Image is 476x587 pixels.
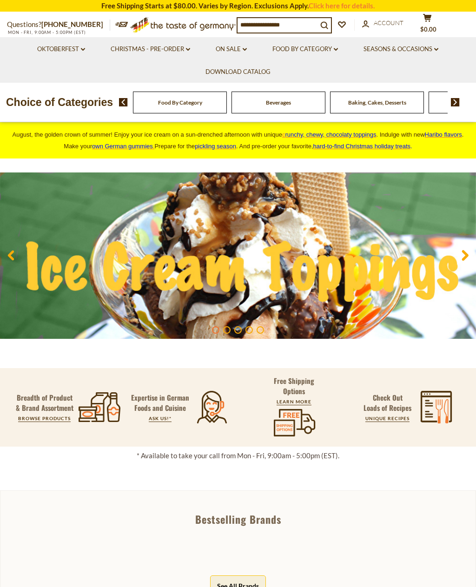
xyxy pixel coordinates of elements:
p: Check Out Loads of Recipes [364,392,411,413]
a: Account [362,18,403,28]
span: runchy, chewy, chocolaty toppings [285,131,376,138]
div: Bestselling Brands [0,514,476,524]
a: Oktoberfest [37,44,85,54]
a: Click here for details. [309,1,375,10]
a: Download Catalog [205,67,271,77]
a: Food By Category [158,99,202,106]
a: On Sale [216,44,247,54]
a: Food By Category [272,44,338,54]
span: . [313,143,412,150]
img: previous arrow [119,98,128,106]
a: crunchy, chewy, chocolaty toppings [282,131,377,138]
a: LEARN MORE [277,399,311,404]
a: ASK US!* [149,416,172,421]
p: Expertise in German Foods and Cuisine [127,392,194,413]
a: UNIQUE RECIPES [365,416,410,421]
a: Christmas - PRE-ORDER [111,44,190,54]
a: [PHONE_NUMBER] [41,20,103,28]
span: $0.00 [420,26,436,33]
button: $0.00 [413,13,441,37]
a: Beverages [266,99,291,106]
a: Seasons & Occasions [364,44,438,54]
span: MON - FRI, 9:00AM - 5:00PM (EST) [7,30,86,35]
p: Questions? [7,19,110,31]
img: next arrow [451,98,460,106]
a: hard-to-find Christmas holiday treats [313,143,411,150]
a: pickling season [195,143,236,150]
p: Free Shipping Options [263,376,324,396]
a: BROWSE PRODUCTS [18,416,71,421]
a: own German gummies. [92,143,154,150]
a: Baking, Cakes, Desserts [348,99,406,106]
p: Breadth of Product & Brand Assortment [15,392,73,413]
span: own German gummies [92,143,153,150]
span: August, the golden crown of summer! Enjoy your ice cream on a sun-drenched afternoon with unique ... [13,131,464,150]
span: Account [374,19,403,26]
a: Haribo flavors [425,131,462,138]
